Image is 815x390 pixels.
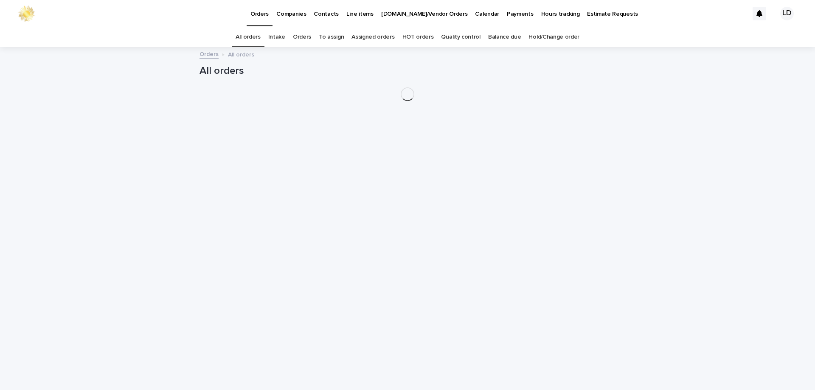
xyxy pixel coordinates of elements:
img: 0ffKfDbyRa2Iv8hnaAqg [17,5,36,22]
h1: All orders [200,65,615,77]
a: All orders [236,27,261,47]
a: Balance due [488,27,521,47]
a: HOT orders [402,27,434,47]
a: Assigned orders [351,27,394,47]
a: Quality control [441,27,480,47]
p: All orders [228,49,254,59]
a: Hold/Change order [528,27,579,47]
a: Orders [293,27,311,47]
a: To assign [319,27,344,47]
a: Intake [268,27,285,47]
a: Orders [200,49,219,59]
div: LD [780,7,794,20]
